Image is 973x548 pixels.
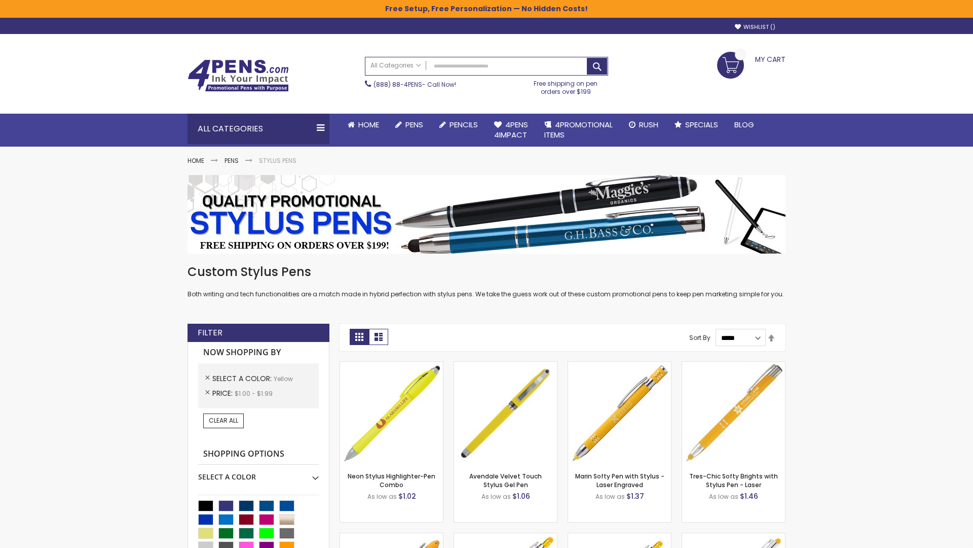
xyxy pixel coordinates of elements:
[450,119,478,130] span: Pencils
[198,342,319,363] strong: Now Shopping by
[340,533,443,541] a: Ellipse Softy Brights with Stylus Pen - Laser-Yellow
[481,492,511,501] span: As low as
[685,119,718,130] span: Specials
[340,362,443,465] img: Neon Stylus Highlighter-Pen Combo-Yellow
[367,492,397,501] span: As low as
[568,362,671,465] img: Marin Softy Pen with Stylus - Laser Engraved-Yellow
[188,175,785,254] img: Stylus Pens
[188,264,785,299] div: Both writing and tech functionalities are a match made in hybrid perfection with stylus pens. We ...
[512,491,530,501] span: $1.06
[365,57,426,74] a: All Categories
[188,156,204,165] a: Home
[212,373,274,384] span: Select A Color
[212,388,235,398] span: Price
[370,61,421,70] span: All Categories
[486,114,536,147] a: 4Pens4impact
[544,119,613,140] span: 4PROMOTIONAL ITEMS
[682,362,785,465] img: Tres-Chic Softy Brights with Stylus Pen - Laser-Yellow
[709,492,738,501] span: As low as
[405,119,423,130] span: Pens
[621,114,666,136] a: Rush
[682,533,785,541] a: Tres-Chic Softy with Stylus Top Pen - ColorJet-Yellow
[198,327,222,338] strong: Filter
[358,119,379,130] span: Home
[494,119,528,140] span: 4Pens 4impact
[575,472,664,489] a: Marin Softy Pen with Stylus - Laser Engraved
[734,119,754,130] span: Blog
[340,114,387,136] a: Home
[340,361,443,370] a: Neon Stylus Highlighter-Pen Combo-Yellow
[274,374,293,383] span: Yellow
[523,76,609,96] div: Free shipping on pen orders over $199
[387,114,431,136] a: Pens
[666,114,726,136] a: Specials
[209,416,238,425] span: Clear All
[626,491,644,501] span: $1.37
[224,156,239,165] a: Pens
[689,333,710,342] label: Sort By
[454,362,557,465] img: Avendale Velvet Touch Stylus Gel Pen-Yellow
[235,389,273,398] span: $1.00 - $1.99
[398,491,416,501] span: $1.02
[740,491,758,501] span: $1.46
[595,492,625,501] span: As low as
[431,114,486,136] a: Pencils
[682,361,785,370] a: Tres-Chic Softy Brights with Stylus Pen - Laser-Yellow
[259,156,296,165] strong: Stylus Pens
[188,114,329,144] div: All Categories
[188,59,289,92] img: 4Pens Custom Pens and Promotional Products
[568,533,671,541] a: Phoenix Softy Brights Gel with Stylus Pen - Laser-Yellow
[373,80,422,89] a: (888) 88-4PENS
[198,443,319,465] strong: Shopping Options
[469,472,542,489] a: Avendale Velvet Touch Stylus Gel Pen
[689,472,778,489] a: Tres-Chic Softy Brights with Stylus Pen - Laser
[198,465,319,482] div: Select A Color
[454,361,557,370] a: Avendale Velvet Touch Stylus Gel Pen-Yellow
[726,114,762,136] a: Blog
[536,114,621,147] a: 4PROMOTIONALITEMS
[639,119,658,130] span: Rush
[203,414,244,428] a: Clear All
[350,329,369,345] strong: Grid
[188,264,785,280] h1: Custom Stylus Pens
[348,472,435,489] a: Neon Stylus Highlighter-Pen Combo
[735,23,775,31] a: Wishlist
[568,361,671,370] a: Marin Softy Pen with Stylus - Laser Engraved-Yellow
[454,533,557,541] a: Phoenix Softy Brights with Stylus Pen - Laser-Yellow
[373,80,456,89] span: - Call Now!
